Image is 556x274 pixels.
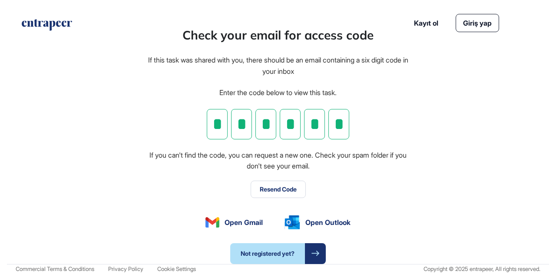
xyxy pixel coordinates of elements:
[157,266,196,272] a: Cookie Settings
[305,217,351,228] span: Open Outlook
[108,266,143,272] a: Privacy Policy
[230,243,305,264] span: Not registered yet?
[205,217,263,228] a: Open Gmail
[16,266,94,272] a: Commercial Terms & Conditions
[157,265,196,272] span: Cookie Settings
[147,150,409,172] div: If you can't find the code, you can request a new one. Check your spam folder if you don't see yo...
[424,266,540,272] div: Copyright © 2025 entrapeer, All rights reserved.
[251,181,306,198] button: Resend Code
[230,243,326,264] a: Not registered yet?
[414,18,438,28] a: Kayıt ol
[456,14,499,32] a: Giriş yap
[147,55,409,77] div: If this task was shared with you, there should be an email containing a six digit code in your inbox
[285,215,351,229] a: Open Outlook
[21,19,73,34] a: entrapeer-logo
[225,217,263,228] span: Open Gmail
[219,87,337,99] div: Enter the code below to view this task.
